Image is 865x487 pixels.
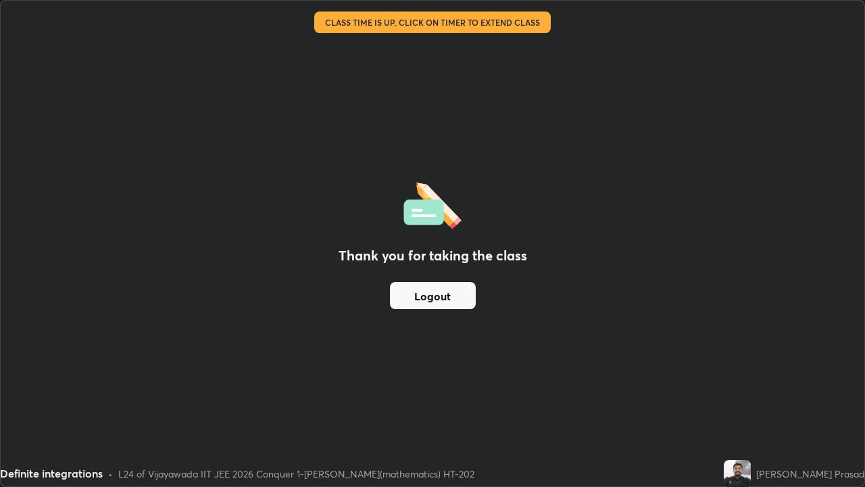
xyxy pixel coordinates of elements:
[339,246,527,266] h2: Thank you for taking the class
[724,460,751,487] img: 19abef125f9e46878e56dc7f96b26257.jpg
[108,467,113,481] div: •
[390,282,476,309] button: Logout
[756,467,865,481] div: [PERSON_NAME] Prasad
[403,178,462,229] img: offlineFeedback.1438e8b3.svg
[118,467,474,481] div: L24 of Vijayawada IIT JEE 2026 Conquer 1-[PERSON_NAME](mathematics) HT-202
